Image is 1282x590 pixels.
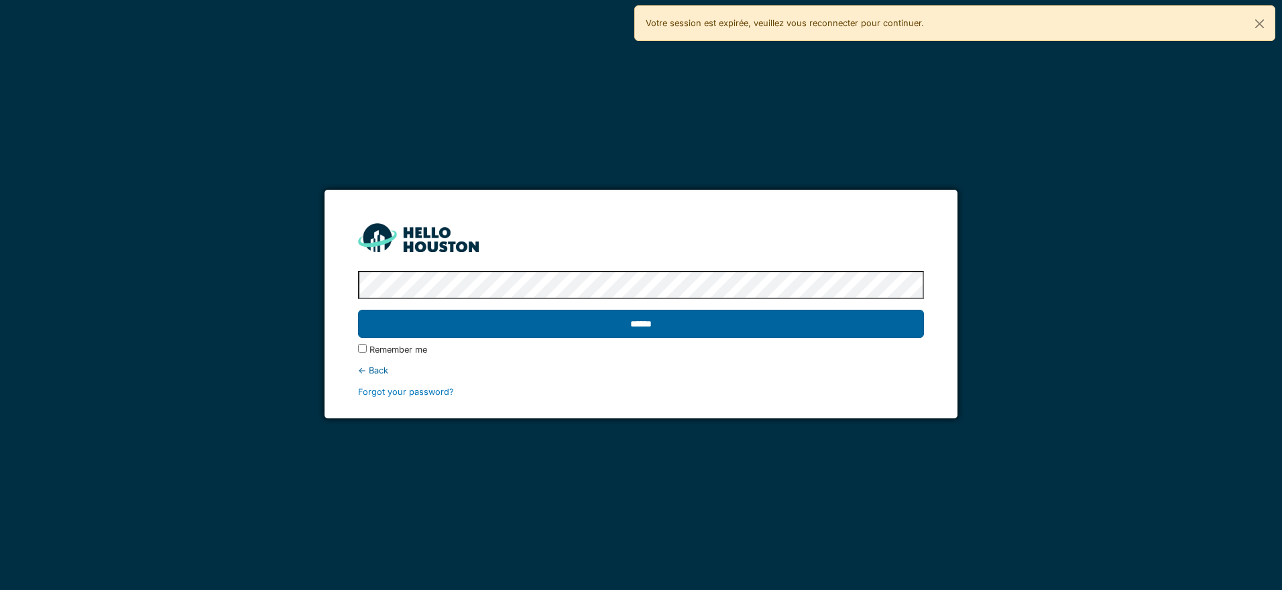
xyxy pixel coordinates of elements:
[634,5,1275,41] div: Votre session est expirée, veuillez vous reconnecter pour continuer.
[358,364,923,377] div: ← Back
[1244,6,1275,42] button: Close
[358,223,479,252] img: HH_line-BYnF2_Hg.png
[358,387,454,397] a: Forgot your password?
[369,343,427,356] label: Remember me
